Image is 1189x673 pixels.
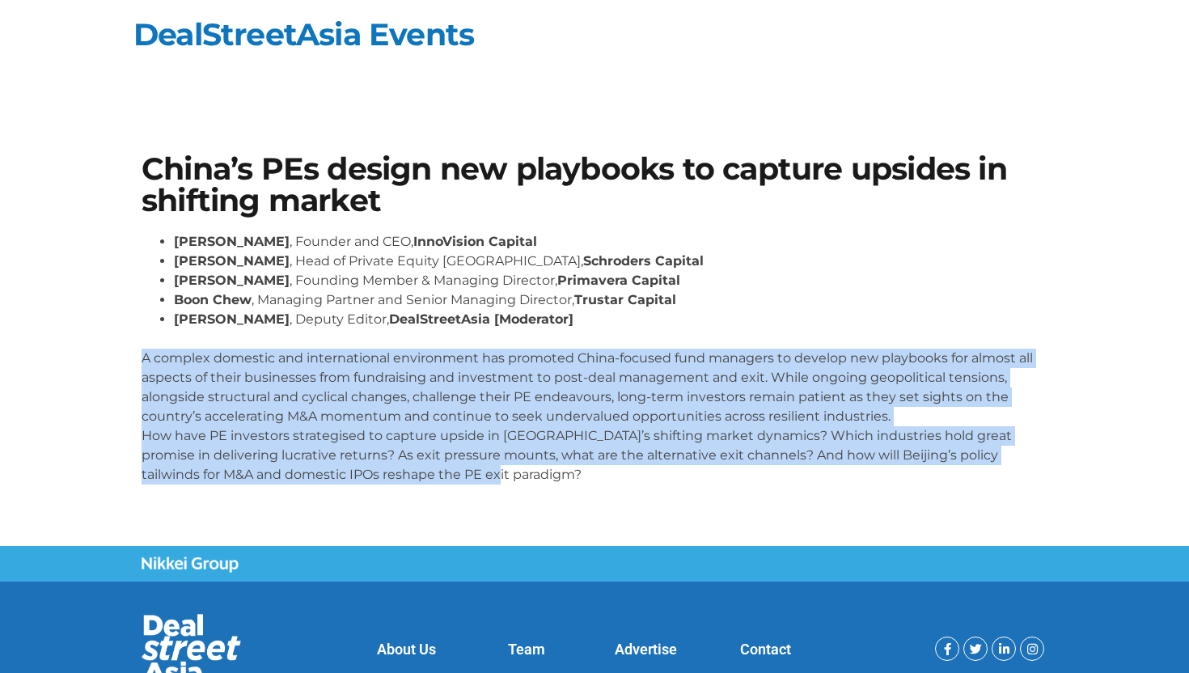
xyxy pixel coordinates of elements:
[174,271,1047,290] li: , Founding Member & Managing Director,
[142,557,239,573] img: Nikkei Group
[583,253,704,269] strong: Schroders Capital
[133,15,474,53] a: DealStreetAsia Events
[174,310,1047,329] li: , Deputy Editor,
[174,290,1047,310] li: , Managing Partner and Senior Managing Director,
[377,641,436,658] a: About Us
[740,641,791,658] a: Contact
[574,292,676,307] strong: Trustar Capital
[174,234,290,249] strong: [PERSON_NAME]
[615,641,677,658] a: Advertise
[174,311,290,327] strong: [PERSON_NAME]
[142,329,1047,485] p: A complex domestic and international environment has promoted China-focused fund managers to deve...
[174,292,252,307] strong: Boon Chew
[508,641,545,658] a: Team
[557,273,680,288] strong: Primavera Capital
[174,252,1047,271] li: , Head of Private Equity [GEOGRAPHIC_DATA],
[174,273,290,288] strong: [PERSON_NAME]
[413,234,537,249] strong: InnoVision Capital
[174,253,290,269] strong: [PERSON_NAME]
[174,232,1047,252] li: , Founder and CEO,
[389,311,573,327] strong: DealStreetAsia [Moderator]
[142,154,1047,216] h1: China’s PEs design new playbooks to capture upsides in shifting market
